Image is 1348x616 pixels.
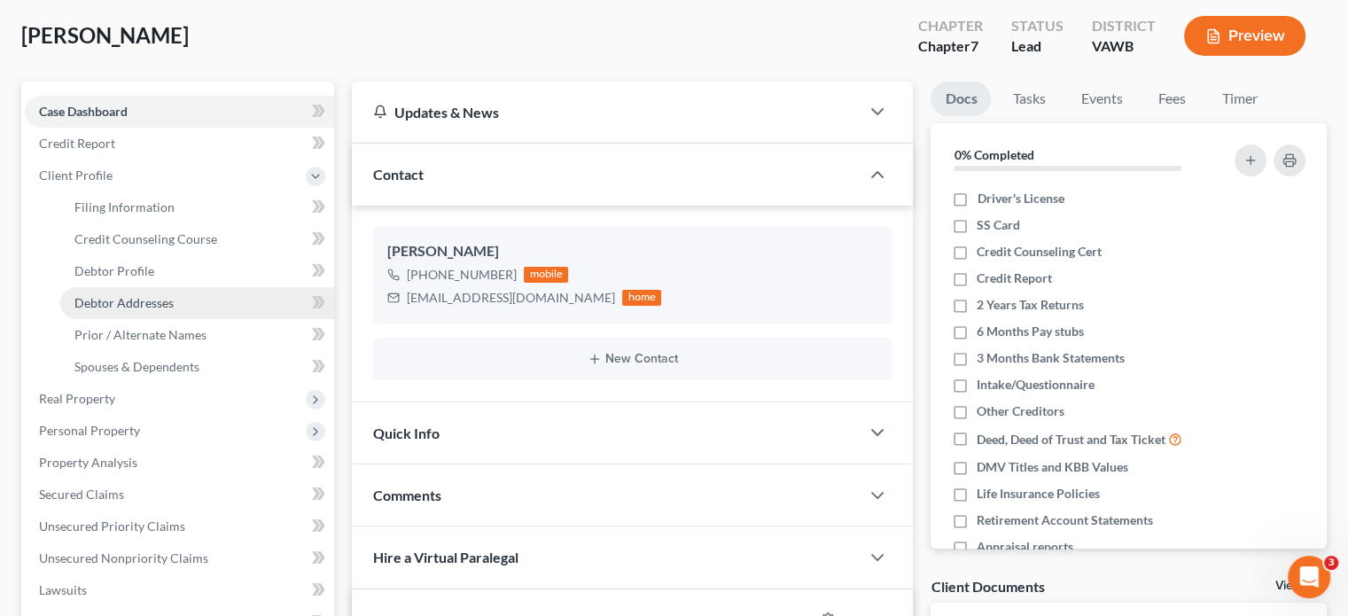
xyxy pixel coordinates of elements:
div: Lead [1011,36,1064,57]
span: SS Card [977,216,1020,234]
a: Events [1066,82,1136,116]
iframe: Intercom live chat [1288,556,1330,598]
a: Property Analysis [25,447,334,479]
span: Credit Report [977,269,1052,287]
a: Docs [931,82,991,116]
span: Contact [373,166,424,183]
span: Secured Claims [39,487,124,502]
span: Deed, Deed of Trust and Tax Ticket [977,431,1165,448]
span: Credit Counseling Cert [977,243,1102,261]
div: mobile [524,267,568,283]
span: Debtor Addresses [74,295,174,310]
button: Preview [1184,16,1305,56]
span: Quick Info [373,425,440,441]
span: 3 [1324,556,1338,570]
a: Secured Claims [25,479,334,511]
div: Updates & News [373,103,838,121]
span: [PERSON_NAME] [21,22,189,48]
div: Chapter [918,36,983,57]
div: home [622,290,661,306]
span: 3 Months Bank Statements [977,349,1125,367]
span: Client Profile [39,168,113,183]
a: Credit Report [25,128,334,160]
button: New Contact [387,352,877,366]
span: Retirement Account Statements [977,511,1153,529]
strong: 0% Completed [954,147,1033,162]
span: Spouses & Dependents [74,359,199,374]
span: Personal Property [39,423,140,438]
a: Timer [1207,82,1271,116]
span: Prior / Alternate Names [74,327,206,342]
a: Tasks [998,82,1059,116]
span: Credit Counseling Course [74,231,217,246]
span: Credit Report [39,136,115,151]
span: Other Creditors [977,402,1064,420]
a: Unsecured Priority Claims [25,511,334,542]
a: Spouses & Dependents [60,351,334,383]
span: DMV Titles and KBB Values [977,458,1128,476]
a: Filing Information [60,191,334,223]
a: View All [1275,580,1320,592]
span: Comments [373,487,441,503]
a: Unsecured Nonpriority Claims [25,542,334,574]
a: Fees [1143,82,1200,116]
span: Real Property [39,391,115,406]
a: Case Dashboard [25,96,334,128]
div: [PERSON_NAME] [387,241,877,262]
span: 7 [970,37,978,54]
a: Credit Counseling Course [60,223,334,255]
span: Intake/Questionnaire [977,376,1095,394]
a: Debtor Profile [60,255,334,287]
span: Life Insurance Policies [977,485,1100,503]
span: Hire a Virtual Paralegal [373,549,518,565]
div: Status [1011,16,1064,36]
div: VAWB [1092,36,1156,57]
span: Filing Information [74,199,175,214]
div: Client Documents [931,577,1044,596]
span: Unsecured Priority Claims [39,519,185,534]
div: [EMAIL_ADDRESS][DOMAIN_NAME] [407,289,615,307]
span: Debtor Profile [74,263,154,278]
span: Lawsuits [39,582,87,597]
span: 2 Years Tax Returns [977,296,1084,314]
div: Chapter [918,16,983,36]
span: Unsecured Nonpriority Claims [39,550,208,565]
span: 6 Months Pay stubs [977,323,1084,340]
div: [PHONE_NUMBER] [407,266,517,284]
span: Appraisal reports [977,538,1073,556]
a: Lawsuits [25,574,334,606]
span: Driver's License [977,190,1064,207]
span: Case Dashboard [39,104,128,119]
a: Debtor Addresses [60,287,334,319]
a: Prior / Alternate Names [60,319,334,351]
div: District [1092,16,1156,36]
span: Property Analysis [39,455,137,470]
